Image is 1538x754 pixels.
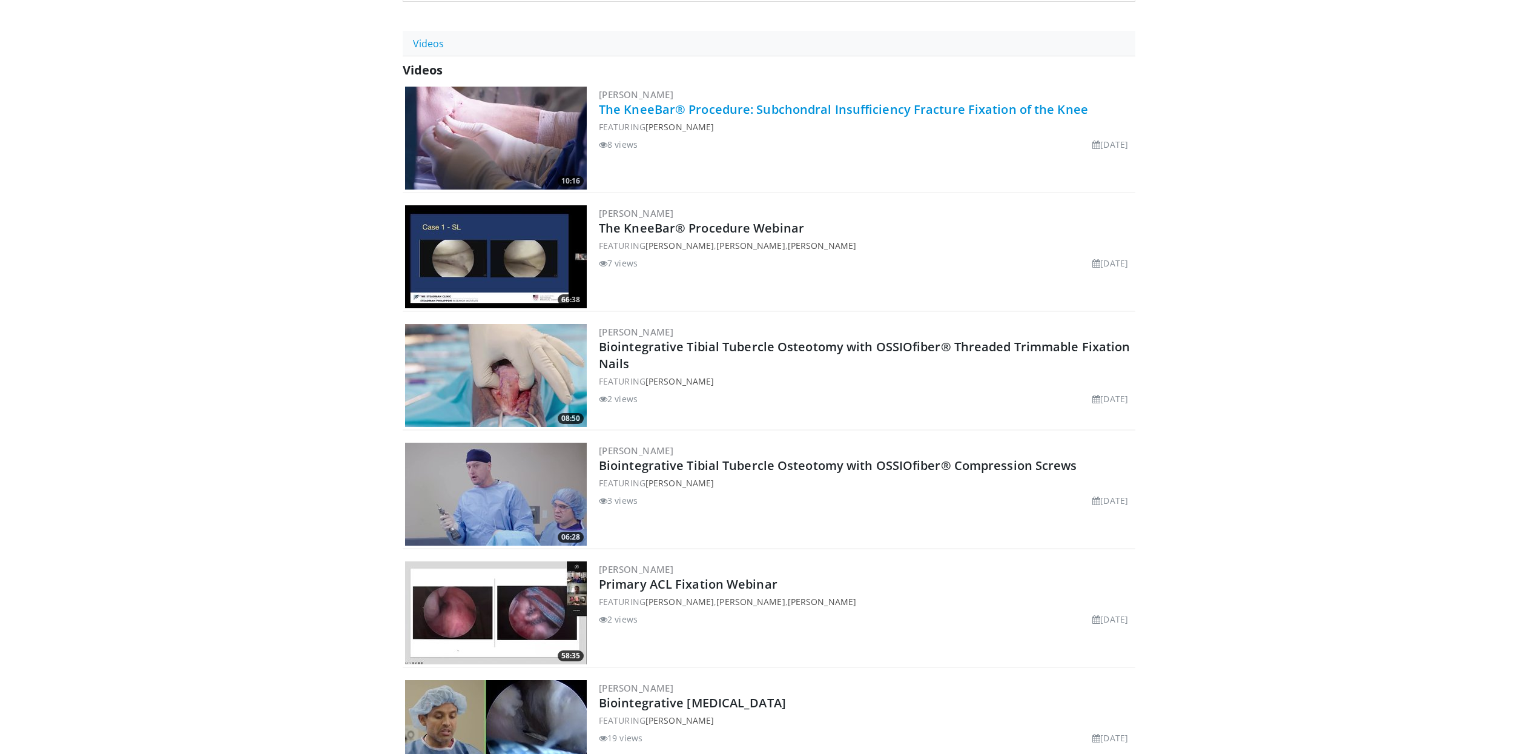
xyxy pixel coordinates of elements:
a: [PERSON_NAME] [645,375,714,387]
a: [PERSON_NAME] [788,240,856,251]
li: 2 views [599,613,638,626]
span: Videos [403,62,443,78]
a: The KneeBar® Procedure Webinar [599,220,804,236]
a: [PERSON_NAME] [599,563,673,575]
li: [DATE] [1092,494,1128,507]
a: 66:38 [405,205,587,308]
a: [PERSON_NAME] [716,596,785,607]
a: Videos [403,31,454,56]
a: Primary ACL Fixation Webinar [599,576,777,592]
a: [PERSON_NAME] [645,240,714,251]
div: FEATURING [599,121,1133,133]
a: [PERSON_NAME] [716,240,785,251]
img: 260ca433-3e9d-49fb-8f61-f00fa1ab23ce.300x170_q85_crop-smart_upscale.jpg [405,561,587,664]
div: FEATURING , , [599,595,1133,608]
span: 10:16 [558,176,584,187]
a: [PERSON_NAME] [788,596,856,607]
a: [PERSON_NAME] [645,596,714,607]
div: FEATURING [599,477,1133,489]
li: [DATE] [1092,732,1128,744]
li: 7 views [599,257,638,270]
span: 66:38 [558,294,584,305]
a: Biointegrative Tibial Tubercle Osteotomy with OSSIOfiber® Threaded Trimmable Fixation Nails [599,339,1130,372]
a: 06:28 [405,443,587,546]
a: [PERSON_NAME] [599,445,673,457]
li: [DATE] [1092,613,1128,626]
a: [PERSON_NAME] [645,715,714,726]
a: Biointegrative Tibial Tubercle Osteotomy with OSSIOfiber® Compression Screws [599,457,1077,474]
span: 58:35 [558,650,584,661]
div: FEATURING [599,714,1133,727]
a: 08:50 [405,324,587,427]
a: [PERSON_NAME] [645,477,714,489]
li: [DATE] [1092,392,1128,405]
li: [DATE] [1092,257,1128,270]
a: 58:35 [405,561,587,664]
a: 10:16 [405,87,587,190]
li: 8 views [599,138,638,151]
img: c7fa0e63-843a-41fb-b12c-ba711dda1bcc.300x170_q85_crop-smart_upscale.jpg [405,87,587,190]
li: 2 views [599,392,638,405]
div: FEATURING [599,375,1133,388]
div: FEATURING , , [599,239,1133,252]
a: [PERSON_NAME] [599,682,673,694]
span: 08:50 [558,413,584,424]
a: [PERSON_NAME] [599,207,673,219]
img: fc62288f-2adf-48f5-a98b-740dd39a21f3.300x170_q85_crop-smart_upscale.jpg [405,205,587,308]
a: [PERSON_NAME] [599,88,673,101]
a: [PERSON_NAME] [645,121,714,133]
li: [DATE] [1092,138,1128,151]
a: The KneeBar® Procedure: Subchondral Insufficiency Fracture Fixation of the Knee [599,101,1088,117]
li: 19 views [599,732,642,744]
img: 2fac5f83-3fa8-46d6-96c1-ffb83ee82a09.300x170_q85_crop-smart_upscale.jpg [405,443,587,546]
img: 14934b67-7d06-479f-8b24-1e3c477188f5.300x170_q85_crop-smart_upscale.jpg [405,324,587,427]
a: Biointegrative [MEDICAL_DATA] [599,695,786,711]
a: [PERSON_NAME] [599,326,673,338]
li: 3 views [599,494,638,507]
span: 06:28 [558,532,584,543]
